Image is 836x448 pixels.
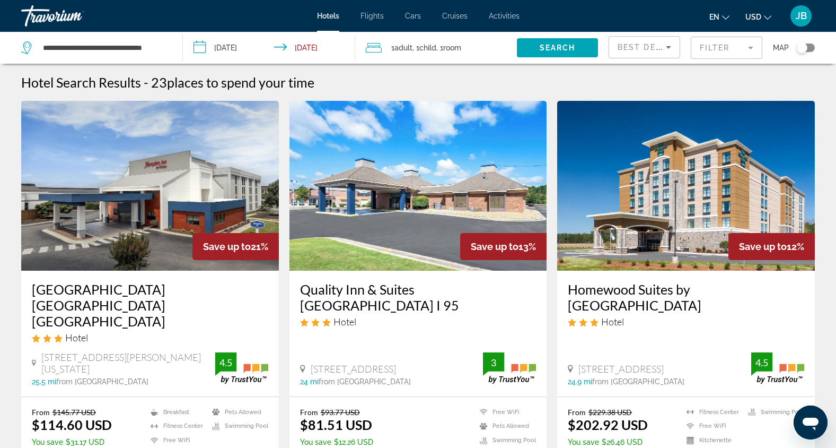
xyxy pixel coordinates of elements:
span: From [568,408,586,417]
span: Save up to [739,241,787,252]
span: Map [773,40,789,55]
del: $93.77 USD [321,408,360,417]
div: 4.5 [215,356,236,369]
img: Hotel image [289,101,547,271]
div: 3 star Hotel [568,316,804,328]
span: Hotel [333,316,356,328]
iframe: Button to launch messaging window [794,406,828,440]
span: [STREET_ADDRESS] [578,363,664,375]
button: Check-in date: Sep 7, 2025 Check-out date: Sep 8, 2025 [183,32,355,64]
li: Swimming Pool [474,436,536,445]
span: From [300,408,318,417]
div: 3 star Hotel [300,316,536,328]
span: from [GEOGRAPHIC_DATA] [592,377,684,386]
img: trustyou-badge.svg [483,352,536,384]
span: Save up to [203,241,251,252]
span: Search [540,44,576,52]
li: Free WiFi [681,422,743,431]
span: places to spend your time [167,74,314,90]
a: Cruises [442,12,468,20]
li: Swimming Pool [743,408,804,417]
button: Filter [691,36,762,59]
li: Free WiFi [474,408,536,417]
a: Quality Inn & Suites [GEOGRAPHIC_DATA] I 95 [300,281,536,313]
del: $229.38 USD [588,408,632,417]
button: Change language [709,9,729,24]
span: Save up to [471,241,518,252]
img: trustyou-badge.svg [215,352,268,384]
a: Travorium [21,2,127,30]
button: Change currency [745,9,771,24]
a: Activities [489,12,520,20]
li: Fitness Center [681,408,743,417]
div: 3 star Hotel [32,332,268,343]
li: Swimming Pool [207,422,268,431]
mat-select: Sort by [618,41,671,54]
ins: $202.92 USD [568,417,648,433]
span: 1 [391,40,412,55]
li: Fitness Center [145,422,207,431]
span: Hotel [601,316,624,328]
button: User Menu [787,5,815,27]
div: 4.5 [751,356,772,369]
div: 3 [483,356,504,369]
span: Adult [394,44,412,52]
li: Pets Allowed [207,408,268,417]
h2: 23 [151,74,314,90]
span: Best Deals [618,43,673,51]
div: 12% [728,233,815,260]
a: [GEOGRAPHIC_DATA] [GEOGRAPHIC_DATA] [GEOGRAPHIC_DATA] [32,281,268,329]
button: Search [517,38,598,57]
span: [STREET_ADDRESS] [311,363,396,375]
ins: $114.60 USD [32,417,112,433]
p: $26.46 USD [568,438,648,446]
span: USD [745,13,761,21]
span: 24 mi [300,377,319,386]
div: 13% [460,233,547,260]
span: from [GEOGRAPHIC_DATA] [56,377,148,386]
span: 24.9 mi [568,377,592,386]
span: from [GEOGRAPHIC_DATA] [319,377,411,386]
span: Hotel [65,332,88,343]
img: Hotel image [557,101,815,271]
h1: Hotel Search Results [21,74,141,90]
span: 25.5 mi [32,377,56,386]
span: , 1 [436,40,461,55]
li: Pets Allowed [474,422,536,431]
span: You save [568,438,599,446]
button: Travelers: 1 adult, 1 child [355,32,517,64]
a: Homewood Suites by [GEOGRAPHIC_DATA] [568,281,804,313]
span: You save [300,438,331,446]
span: From [32,408,50,417]
span: JB [796,11,807,21]
span: Child [419,44,436,52]
del: $145.77 USD [52,408,96,417]
li: Kitchenette [681,436,743,445]
div: 21% [192,233,279,260]
li: Free WiFi [145,436,207,445]
a: Cars [405,12,421,20]
span: , 1 [412,40,436,55]
img: trustyou-badge.svg [751,352,804,384]
a: Hotels [317,12,339,20]
span: - [144,74,148,90]
span: en [709,13,719,21]
p: $12.26 USD [300,438,373,446]
li: Breakfast [145,408,207,417]
p: $31.17 USD [32,438,112,446]
span: Room [443,44,461,52]
a: Flights [360,12,384,20]
ins: $81.51 USD [300,417,372,433]
img: Hotel image [21,101,279,271]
